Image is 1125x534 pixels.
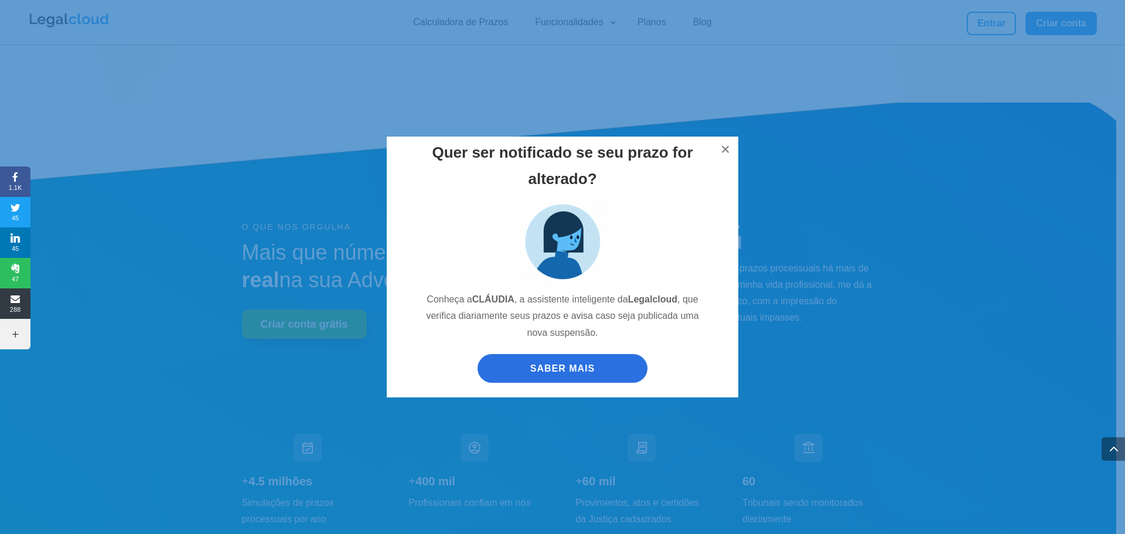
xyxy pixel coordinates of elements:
p: Conheça a , a assistente inteligente da , que verifica diariamente seus prazos e avisa caso seja ... [419,291,706,351]
img: claudia_assistente [519,198,606,285]
button: × [712,137,738,162]
strong: Legalcloud [628,294,677,304]
h2: Quer ser notificado se seu prazo for alterado? [419,140,706,197]
a: SABER MAIS [478,354,647,383]
strong: CLÁUDIA [472,294,514,304]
